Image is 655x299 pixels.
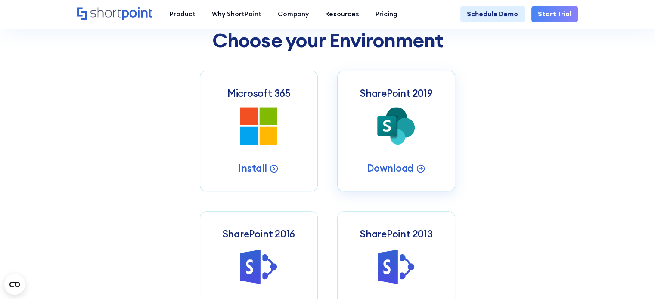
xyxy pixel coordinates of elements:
div: Resources [325,9,359,19]
div: Product [170,9,196,19]
a: Schedule Demo [460,6,525,22]
a: Why ShortPoint [204,6,270,22]
h3: Microsoft 365 [227,87,290,99]
a: Home [77,7,153,22]
a: Microsoft 365Install [200,71,318,191]
iframe: Chat Widget [500,200,655,299]
a: Pricing [367,6,406,22]
a: SharePoint 2019Download [337,71,455,191]
h3: SharePoint 2013 [360,228,433,240]
p: Download [367,162,413,175]
p: Install [238,162,267,175]
button: Open CMP widget [4,274,25,295]
a: Company [270,6,317,22]
h3: SharePoint 2016 [223,228,295,240]
a: Product [161,6,204,22]
div: Company [278,9,309,19]
div: Pricing [376,9,397,19]
a: Resources [317,6,367,22]
h2: Choose your Environment [200,29,455,51]
a: Start Trial [531,6,578,22]
h3: SharePoint 2019 [360,87,433,99]
div: Why ShortPoint [212,9,261,19]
